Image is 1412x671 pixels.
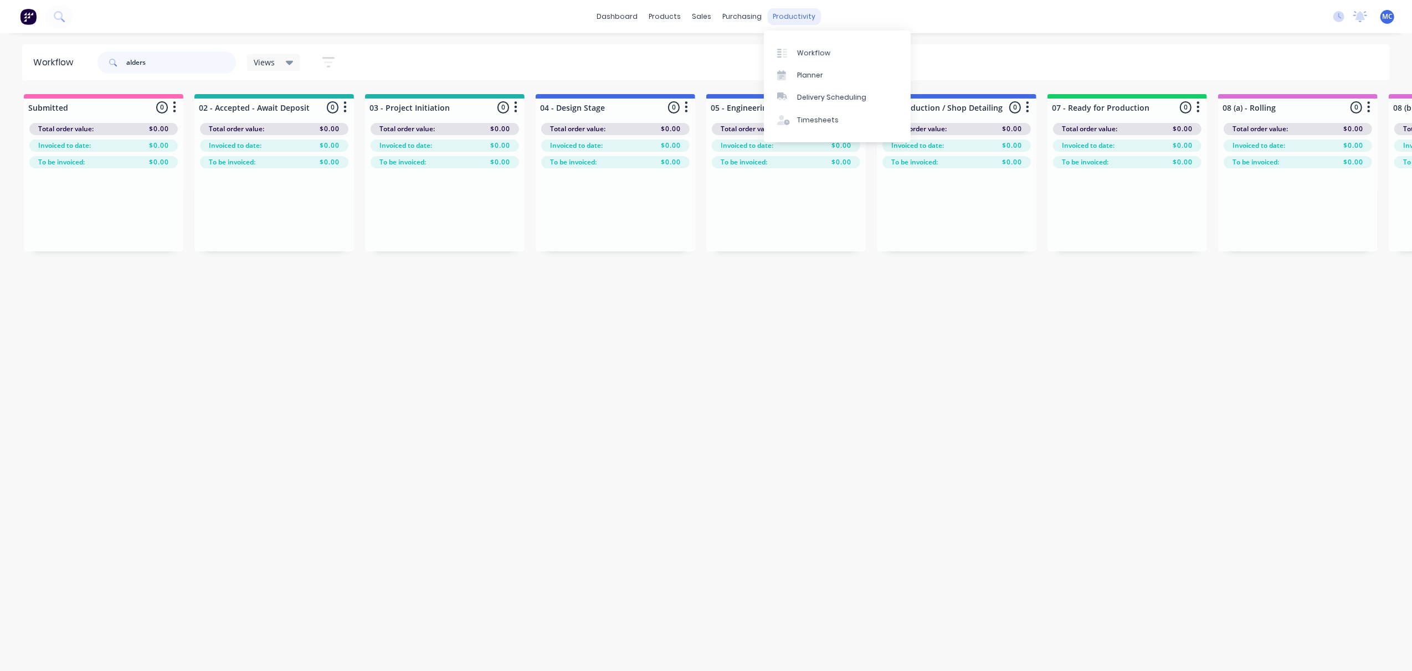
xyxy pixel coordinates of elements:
span: Invoiced to date: [721,141,773,151]
span: To be invoiced: [891,157,938,167]
div: products [643,8,686,25]
span: $0.00 [320,157,340,167]
div: purchasing [717,8,767,25]
a: Planner [764,64,911,86]
input: Search for orders... [126,51,236,74]
span: Views [254,56,275,68]
span: Invoiced to date: [550,141,603,151]
span: $0.00 [490,157,510,167]
a: Delivery Scheduling [764,86,911,109]
span: $0.00 [831,157,851,167]
img: Factory [20,8,37,25]
span: To be invoiced: [38,157,85,167]
div: Timesheets [797,115,839,125]
span: $0.00 [149,157,169,167]
span: Invoiced to date: [1233,141,1285,151]
div: Workflow [797,48,830,58]
span: Total order value: [721,124,776,134]
span: $0.00 [149,124,169,134]
span: Total order value: [1062,124,1117,134]
div: Workflow [33,56,79,69]
span: $0.00 [1343,157,1363,167]
span: To be invoiced: [721,157,767,167]
span: $0.00 [1343,141,1363,151]
span: Total order value: [550,124,605,134]
span: Total order value: [1233,124,1288,134]
div: sales [686,8,717,25]
span: $0.00 [1173,141,1193,151]
span: Total order value: [209,124,264,134]
span: To be invoiced: [379,157,426,167]
span: $0.00 [490,141,510,151]
span: $0.00 [661,141,681,151]
span: $0.00 [320,141,340,151]
span: $0.00 [1002,124,1022,134]
span: $0.00 [320,124,340,134]
span: Total order value: [379,124,435,134]
span: To be invoiced: [209,157,255,167]
span: Invoiced to date: [38,141,91,151]
span: $0.00 [490,124,510,134]
span: $0.00 [661,124,681,134]
a: dashboard [591,8,643,25]
span: MC [1382,12,1393,22]
span: Invoiced to date: [891,141,944,151]
span: Total order value: [38,124,94,134]
span: $0.00 [1002,141,1022,151]
span: To be invoiced: [1062,157,1108,167]
div: Delivery Scheduling [797,92,866,102]
a: Timesheets [764,109,911,131]
span: $0.00 [1002,157,1022,167]
div: Planner [797,70,823,80]
a: Workflow [764,42,911,64]
span: To be invoiced: [550,157,597,167]
span: $0.00 [1343,124,1363,134]
span: Total order value: [891,124,947,134]
span: $0.00 [149,141,169,151]
span: $0.00 [661,157,681,167]
span: Invoiced to date: [209,141,261,151]
div: productivity [767,8,821,25]
span: Invoiced to date: [379,141,432,151]
span: Invoiced to date: [1062,141,1115,151]
span: $0.00 [1173,157,1193,167]
span: To be invoiced: [1233,157,1279,167]
span: $0.00 [1173,124,1193,134]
